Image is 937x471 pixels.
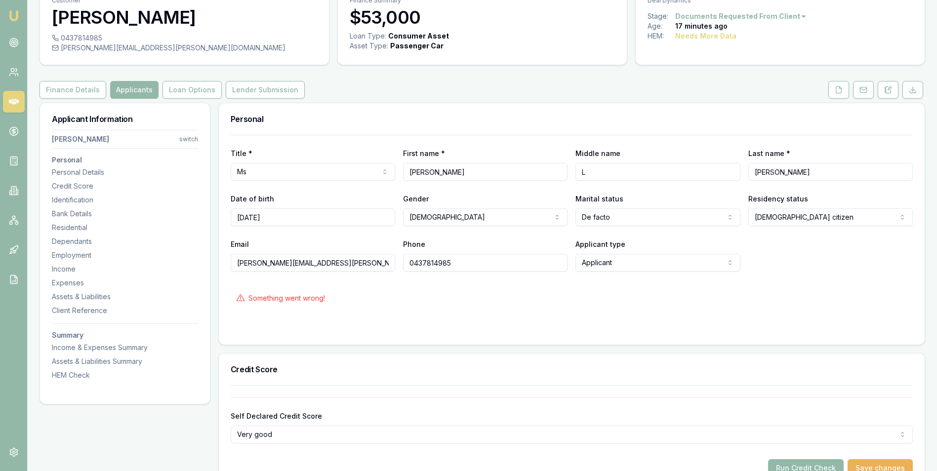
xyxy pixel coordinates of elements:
div: Loan Type: [350,31,386,41]
div: [PERSON_NAME] [52,134,109,144]
button: Applicants [110,81,159,99]
label: Phone [403,240,425,248]
label: Applicant type [575,240,625,248]
h3: Applicant Information [52,115,198,123]
label: Self Declared Credit Score [231,412,322,420]
p: Something went wrong! [248,293,325,303]
label: Residency status [748,195,808,203]
a: Loan Options [161,81,224,99]
div: switch [179,135,198,143]
label: Middle name [575,149,620,157]
div: Expenses [52,278,198,288]
label: Title * [231,149,252,157]
h3: $53,000 [350,7,615,27]
div: Income & Expenses Summary [52,343,198,353]
div: Passenger Car [390,41,444,51]
label: Date of birth [231,195,274,203]
h3: Credit Score [231,365,913,373]
label: Marital status [575,195,623,203]
h3: Personal [52,157,198,163]
button: Finance Details [40,81,106,99]
div: [PERSON_NAME][EMAIL_ADDRESS][PERSON_NAME][DOMAIN_NAME] [52,43,317,53]
div: Identification [52,195,198,205]
button: Loan Options [163,81,222,99]
button: Lender Submission [226,81,305,99]
input: 0431 234 567 [403,254,568,272]
div: Stage: [648,11,675,21]
div: Dependants [52,236,198,246]
div: HEM Check [52,370,198,380]
div: Bank Details [52,209,198,219]
div: Needs More Data [675,31,736,41]
div: Consumer Asset [388,31,449,41]
div: Asset Type : [350,41,388,51]
div: Credit Score [52,181,198,191]
div: Age: [648,21,675,31]
div: Residential [52,223,198,233]
div: Assets & Liabilities [52,292,198,302]
label: Email [231,240,249,248]
div: Client Reference [52,306,198,315]
label: Gender [403,195,429,203]
label: First name * [403,149,445,157]
div: Employment [52,250,198,260]
div: Assets & Liabilities Summary [52,356,198,366]
a: Lender Submission [224,81,307,99]
div: 17 minutes ago [675,21,728,31]
button: Documents Requested From Client [675,11,807,21]
a: Applicants [108,81,161,99]
div: Income [52,264,198,274]
input: DD/MM/YYYY [231,208,395,226]
img: emu-icon-u.png [8,10,20,22]
h3: Personal [231,115,913,123]
label: Last name * [748,149,790,157]
div: 0437814985 [52,33,317,43]
div: HEM: [648,31,675,41]
a: Finance Details [40,81,108,99]
h3: [PERSON_NAME] [52,7,317,27]
h3: Summary [52,332,198,339]
div: Personal Details [52,167,198,177]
